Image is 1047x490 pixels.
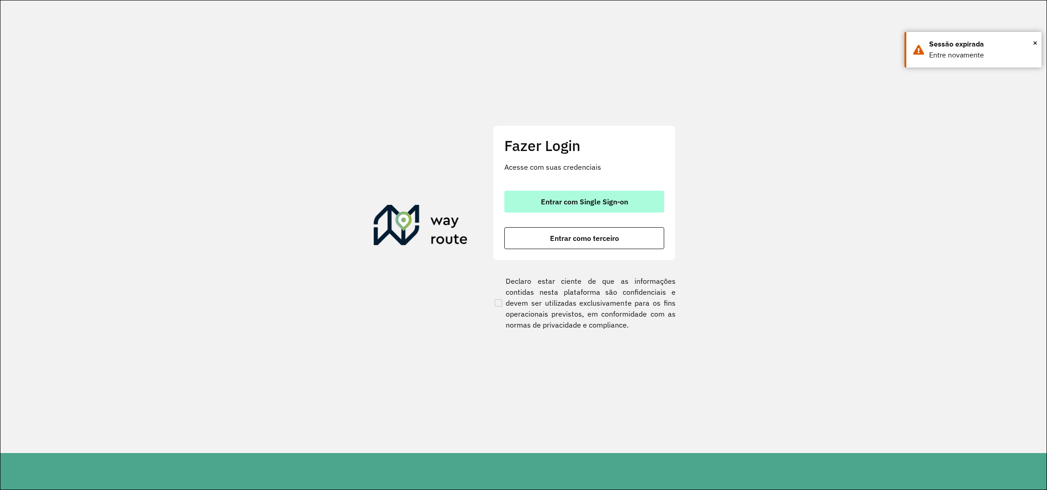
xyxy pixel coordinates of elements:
[929,39,1035,50] div: Sessão expirada
[504,137,664,154] h2: Fazer Login
[504,191,664,213] button: button
[1033,36,1037,50] button: Close
[504,162,664,172] p: Acesse com suas credenciais
[541,198,628,205] span: Entrar com Single Sign-on
[493,276,676,330] label: Declaro estar ciente de que as informações contidas nesta plataforma são confidenciais e devem se...
[504,227,664,249] button: button
[374,205,468,249] img: Roteirizador AmbevTech
[550,235,619,242] span: Entrar como terceiro
[929,50,1035,61] div: Entre novamente
[1033,36,1037,50] span: ×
